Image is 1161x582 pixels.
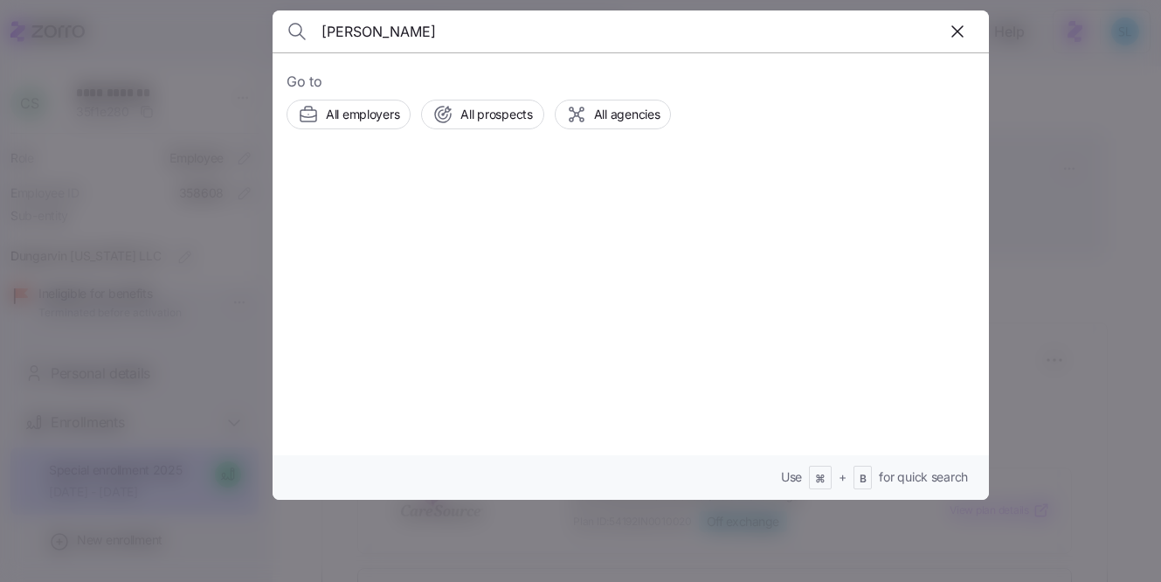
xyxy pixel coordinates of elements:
[781,468,802,486] span: Use
[594,106,660,123] span: All agencies
[879,468,968,486] span: for quick search
[460,106,532,123] span: All prospects
[326,106,399,123] span: All employers
[555,100,672,129] button: All agencies
[860,472,867,487] span: B
[839,468,847,486] span: +
[287,71,975,93] span: Go to
[815,472,826,487] span: ⌘
[421,100,543,129] button: All prospects
[287,100,411,129] button: All employers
